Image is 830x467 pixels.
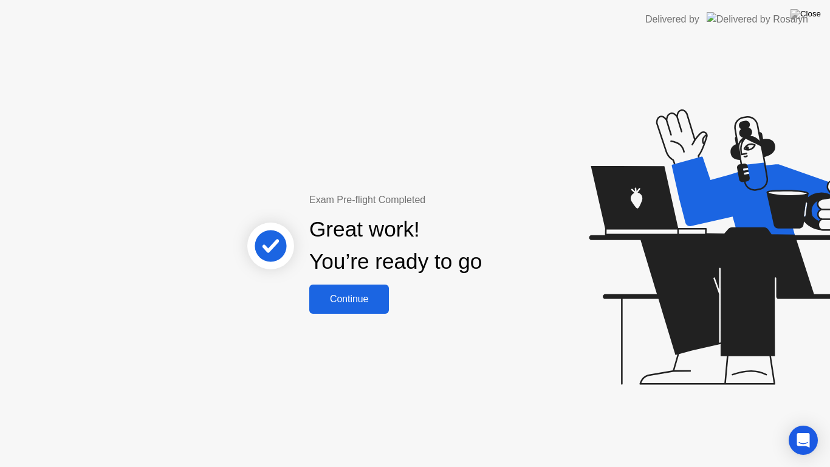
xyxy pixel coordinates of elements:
[645,12,699,27] div: Delivered by
[707,12,808,26] img: Delivered by Rosalyn
[313,294,385,305] div: Continue
[309,285,389,314] button: Continue
[309,193,560,207] div: Exam Pre-flight Completed
[789,426,818,455] div: Open Intercom Messenger
[791,9,821,19] img: Close
[309,213,482,278] div: Great work! You’re ready to go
